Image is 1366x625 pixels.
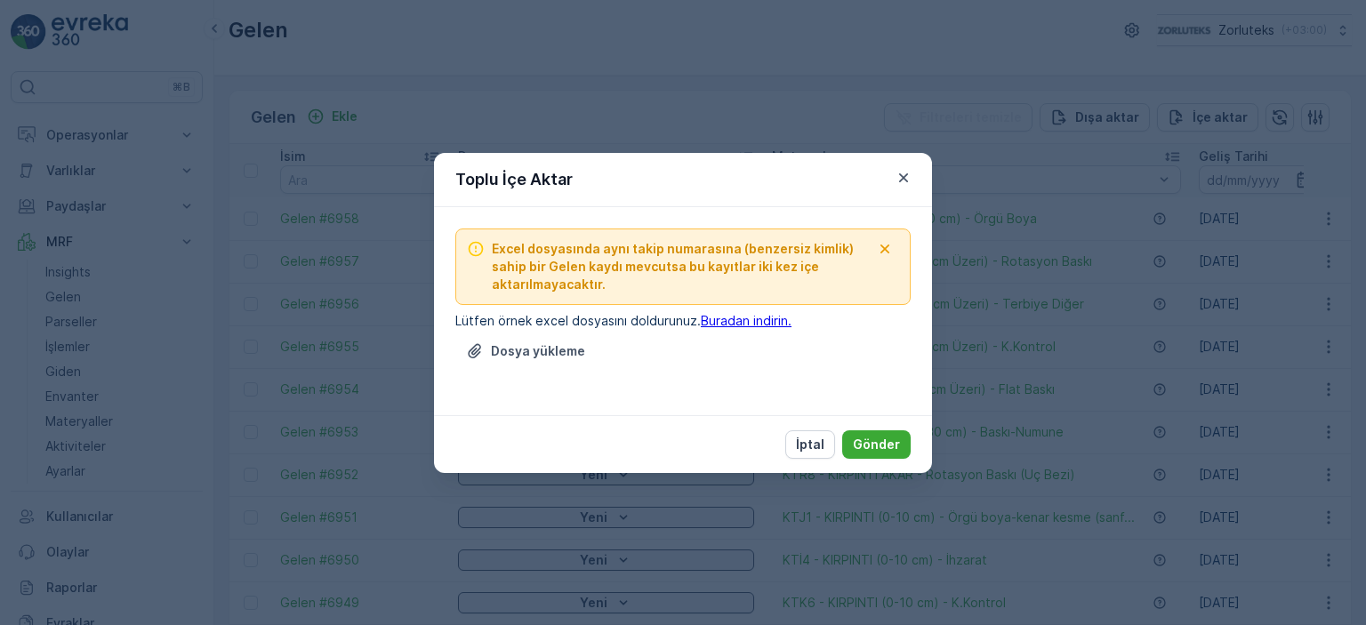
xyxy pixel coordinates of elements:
p: Gönder [853,436,900,453]
p: İptal [796,436,824,453]
p: Toplu İçe Aktar [455,167,573,192]
button: Gönder [842,430,911,459]
span: Excel dosyasında aynı takip numarasına (benzersiz kimlik) sahip bir Gelen kaydı mevcutsa bu kayıt... [492,240,871,293]
button: İptal [785,430,835,459]
p: Dosya yükleme [491,342,585,360]
a: Buradan indirin. [701,313,791,328]
p: Lütfen örnek excel dosyasını doldurunuz. [455,312,911,330]
button: Dosya Yükle [455,337,596,365]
